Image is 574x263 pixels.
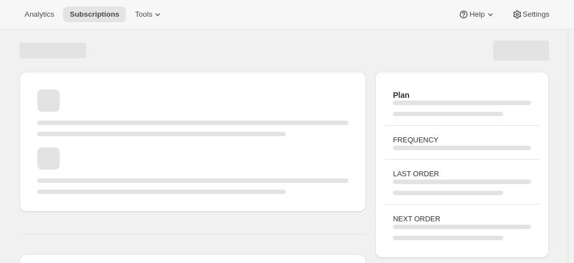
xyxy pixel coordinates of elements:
[63,7,126,22] button: Subscriptions
[25,10,54,19] span: Analytics
[393,135,531,146] h3: FREQUENCY
[18,7,61,22] button: Analytics
[451,7,502,22] button: Help
[469,10,484,19] span: Help
[505,7,556,22] button: Settings
[135,10,152,19] span: Tools
[393,90,531,101] h2: Plan
[393,168,531,180] h3: LAST ORDER
[523,10,549,19] span: Settings
[128,7,170,22] button: Tools
[393,214,531,225] h3: NEXT ORDER
[70,10,119,19] span: Subscriptions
